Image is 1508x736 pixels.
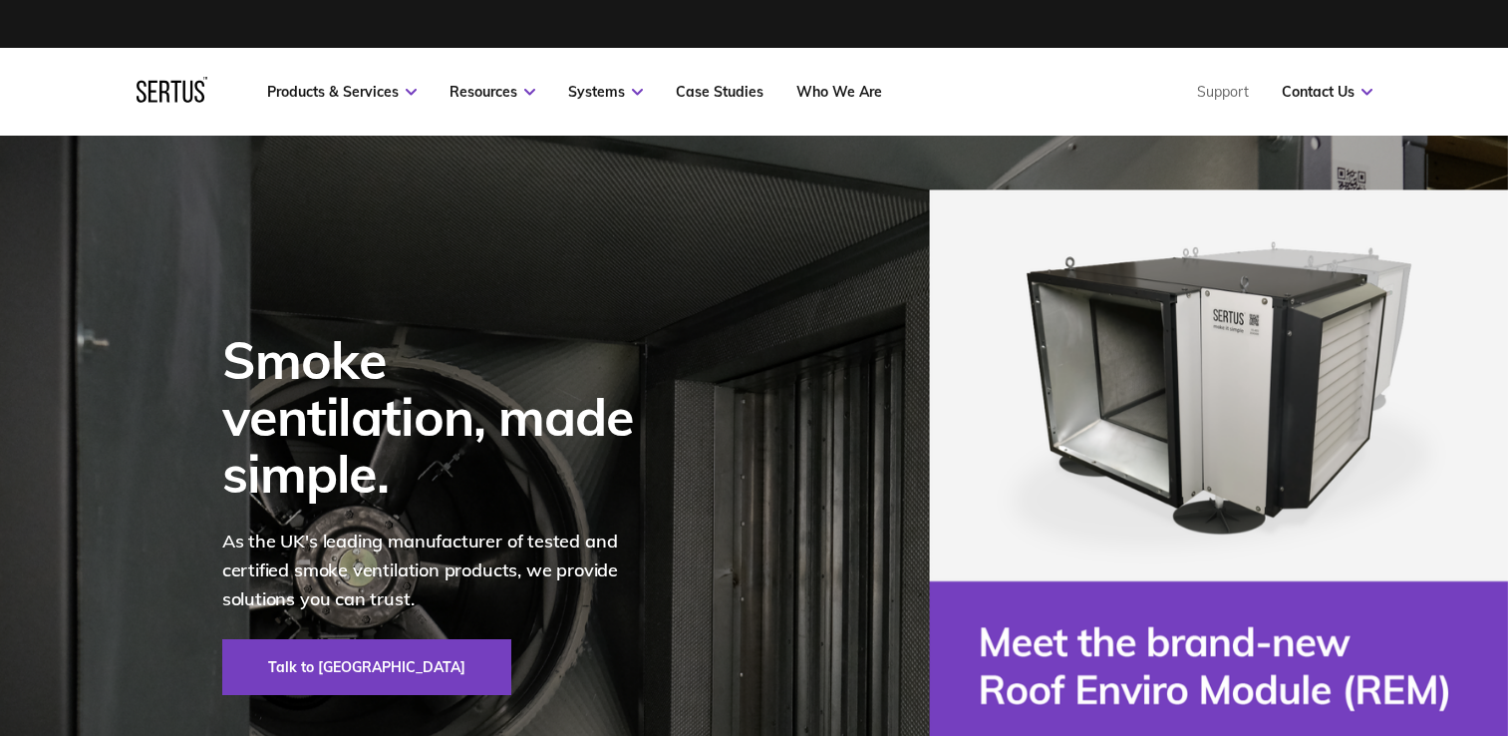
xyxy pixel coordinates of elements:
[222,331,661,503] div: Smoke ventilation, made simple.
[222,639,511,695] a: Talk to [GEOGRAPHIC_DATA]
[267,83,417,101] a: Products & Services
[676,83,763,101] a: Case Studies
[1282,83,1372,101] a: Contact Us
[568,83,643,101] a: Systems
[450,83,535,101] a: Resources
[1197,83,1249,101] a: Support
[796,83,882,101] a: Who We Are
[222,528,661,613] p: As the UK's leading manufacturer of tested and certified smoke ventilation products, we provide s...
